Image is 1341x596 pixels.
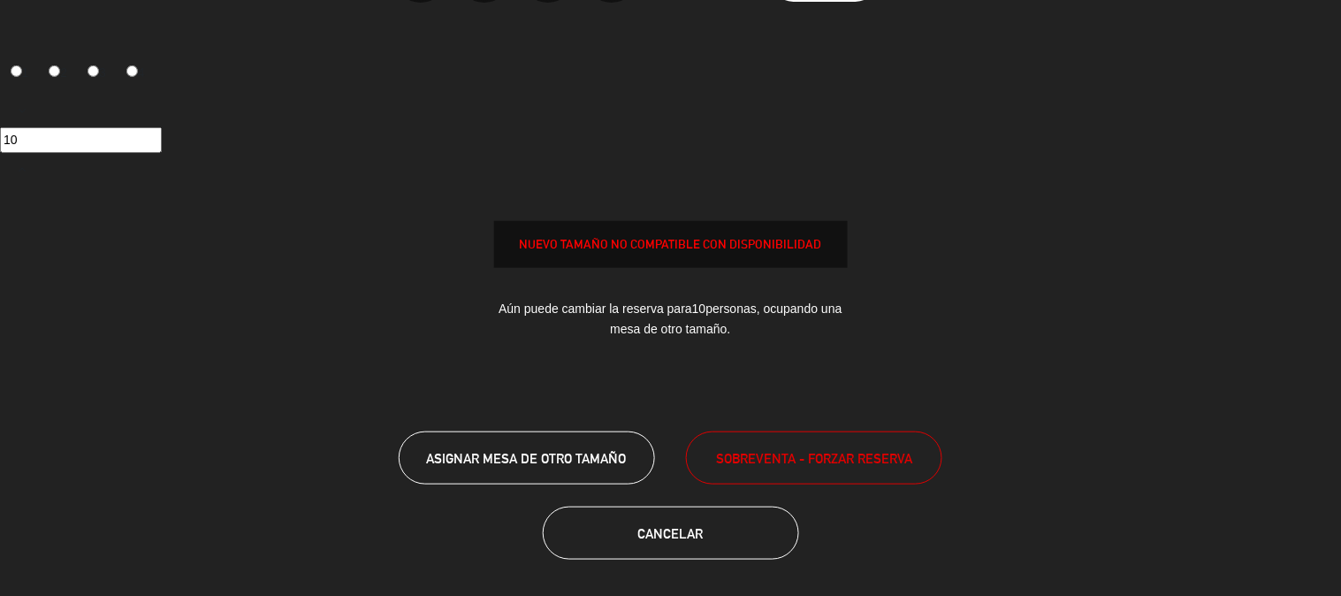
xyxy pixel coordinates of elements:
button: ASIGNAR MESA DE OTRO TAMAÑO [399,432,655,485]
button: Cancelar [543,507,799,560]
input: 1 [11,65,22,77]
span: SOBREVENTA - FORZAR RESERVA [716,448,912,469]
span: ASIGNAR MESA DE OTRO TAMAÑO [427,451,627,466]
div: Aún puede cambiar la reserva para personas, ocupando una mesa de otro tamaño. [494,286,848,353]
input: 3 [88,65,99,77]
span: 10 [692,302,706,316]
input: 4 [126,65,138,77]
label: 4 [116,58,155,88]
button: SOBREVENTA - FORZAR RESERVA [686,432,942,485]
div: NUEVO TAMAÑO NO COMPATIBLE CON DISPONIBILIDAD [495,234,847,255]
input: 2 [49,65,60,77]
span: Cancelar [638,526,704,541]
label: 3 [78,58,117,88]
label: 2 [39,58,78,88]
